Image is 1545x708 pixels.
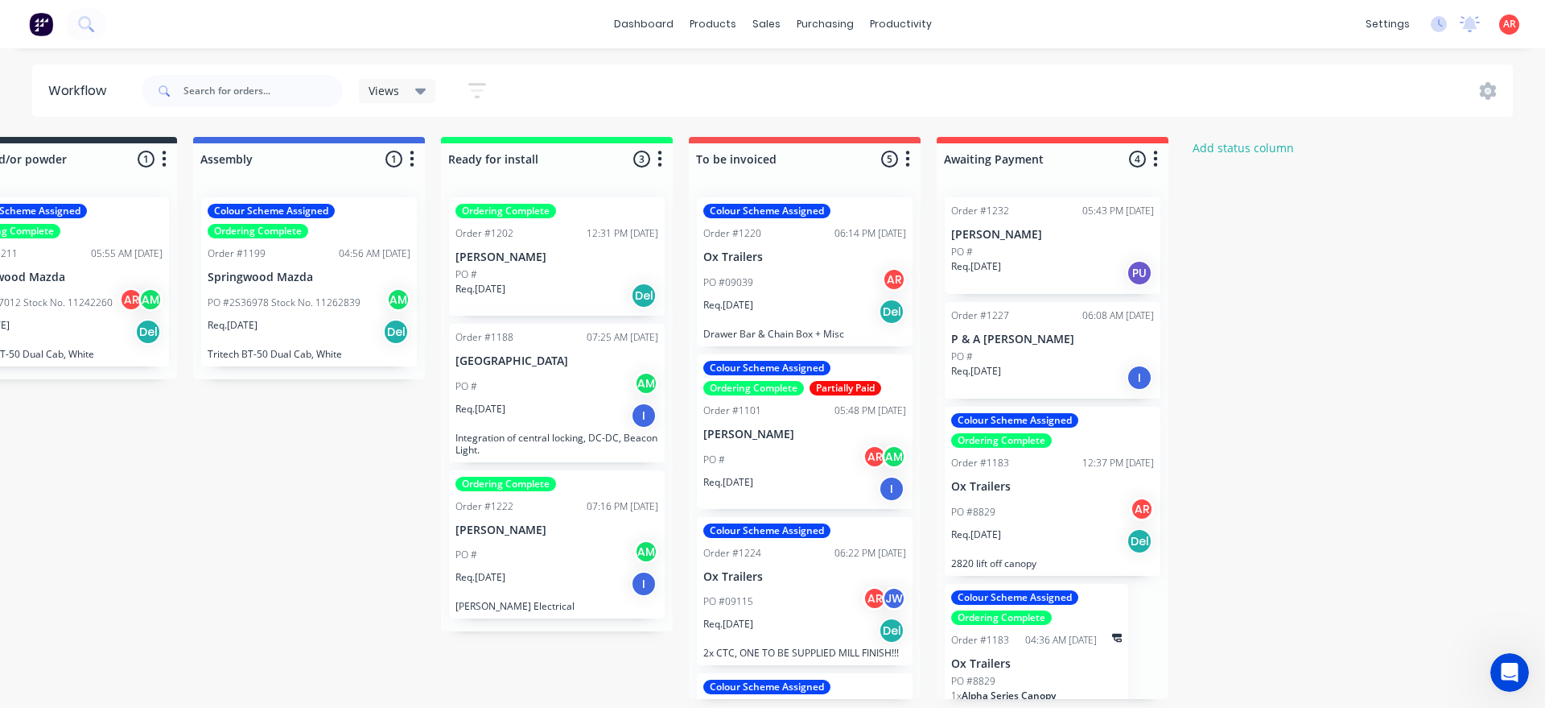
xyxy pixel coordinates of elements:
div: 05:48 PM [DATE] [834,404,906,418]
div: AM [138,288,163,312]
div: 12:37 PM [DATE] [1082,456,1154,470]
div: Colour Scheme AssignedOrder #122006:14 PM [DATE]Ox TrailersPO #09039ARReq.[DATE]DelDrawer Bar & C... [697,197,913,346]
p: PO #09039 [703,275,753,290]
div: 05:43 PM [DATE] [1082,204,1154,218]
button: News [161,503,241,567]
div: Ordering Complete [951,433,1052,448]
p: PO #8829 [951,674,995,689]
div: 06:14 PM [DATE] [834,226,906,241]
span: AR [1503,17,1516,31]
div: Order #1188 [455,330,513,345]
div: Workflow [48,81,114,101]
div: Colour Scheme AssignedOrdering CompleteOrder #119904:56 AM [DATE]Springwood MazdaPO #2S36978 Stoc... [201,197,417,366]
div: AR [863,445,887,469]
div: 05:55 AM [DATE] [91,246,163,261]
p: [PERSON_NAME] [455,250,658,264]
p: Req. [DATE] [455,402,505,416]
div: Del [1127,528,1152,554]
p: Req. [DATE] [703,298,753,313]
div: products [682,12,744,36]
div: 07:25 AM [DATE] [587,330,658,345]
span: Alpha Series Canopy [962,689,1056,702]
div: Order #1202 [455,226,513,241]
div: Order #1101 [703,404,761,418]
p: PO #8829 [951,505,995,520]
span: Home [22,543,58,554]
div: productivity [862,12,940,36]
p: PO # [455,379,477,394]
div: Colour Scheme Assigned [703,361,830,375]
div: settings [1358,12,1418,36]
div: Hey, Factory pro there👋 [33,410,260,427]
div: purchasing [789,12,862,36]
a: dashboard [606,12,682,36]
div: Order #1227 [951,308,1009,323]
div: 06:08 AM [DATE] [1082,308,1154,323]
div: JW [882,586,906,611]
div: 04:56 AM [DATE] [339,246,410,261]
div: Ordering Complete [208,224,308,238]
p: Ox Trailers [951,480,1154,494]
p: [PERSON_NAME] Electrical [455,600,658,612]
p: Drawer Bar & Chain Box + Misc [703,328,906,340]
div: AR [1130,497,1154,521]
div: Del [631,283,657,308]
iframe: Intercom live chat [1490,653,1529,692]
span: Help [269,543,295,554]
p: P & A [PERSON_NAME] [951,333,1154,346]
div: Order #1222 [455,499,513,514]
div: Order #1199 [208,246,266,261]
div: AR [863,586,887,611]
div: We'll be back online later [DATE] [33,221,269,238]
div: Colour Scheme AssignedOrdering CompleteOrder #118312:37 PM [DATE]Ox TrailersPO #8829ARReq.[DATE]D... [945,407,1160,576]
div: Colour Scheme AssignedOrdering CompletePartially PaidOrder #110105:48 PM [DATE][PERSON_NAME]PO #A... [697,354,913,509]
p: Req. [DATE] [455,282,505,296]
img: Factory [29,12,53,36]
div: 06:22 PM [DATE] [834,546,906,561]
div: I [631,403,657,429]
p: Req. [DATE] [455,570,505,585]
p: Req. [DATE] [703,475,753,490]
p: [GEOGRAPHIC_DATA] [455,354,658,368]
div: Order #1224 [703,546,761,561]
div: AR [119,288,143,312]
div: Ordering Complete [951,611,1052,625]
p: PO # [951,350,973,364]
p: Ox Trailers [703,250,906,264]
button: Help [241,503,322,567]
p: Req. [DATE] [951,259,1001,274]
p: Tritech BT-50 Dual Cab, White [208,348,410,360]
div: Colour Scheme Assigned [951,590,1078,605]
p: Req. [DATE] [208,318,257,333]
input: Search for orders... [183,75,343,107]
div: Colour Scheme Assigned [951,413,1078,428]
button: Add status column [1184,137,1303,159]
div: Order #1232 [951,204,1009,218]
div: 12:31 PM [DATE] [587,226,658,241]
p: PO #2S36978 Stock No. 11262839 [208,296,360,310]
button: Share it with us [33,296,289,329]
div: Colour Scheme Assigned [703,524,830,538]
div: Ordering CompleteOrder #122207:16 PM [DATE][PERSON_NAME]PO #AMReq.[DATE]I[PERSON_NAME] Electrical [449,470,665,619]
p: Hi [PERSON_NAME] [32,114,290,142]
div: AR [882,267,906,292]
div: Del [135,319,161,345]
p: Req. [DATE] [703,617,753,631]
div: Order #118807:25 AM [DATE][GEOGRAPHIC_DATA]PO #AMReq.[DATE]IIntegration of central locking, DC-DC... [449,324,665,462]
div: Ordering Complete [455,477,556,491]
div: Ordering Complete [455,204,556,218]
div: Close [277,26,306,55]
div: Order #1183 [951,456,1009,470]
div: Ordering Complete [703,381,804,395]
div: Del [879,299,904,325]
div: Colour Scheme Assigned [703,680,830,694]
div: Order #1183 [951,633,1009,648]
button: Messages [80,503,161,567]
p: [PERSON_NAME] [703,428,906,441]
div: AM [634,540,658,564]
div: sales [744,12,789,36]
p: PO # [951,245,973,259]
div: Order #122706:08 AM [DATE]P & A [PERSON_NAME]PO #Req.[DATE]I [945,302,1160,399]
span: News [186,543,216,554]
div: Improvement [118,362,204,380]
